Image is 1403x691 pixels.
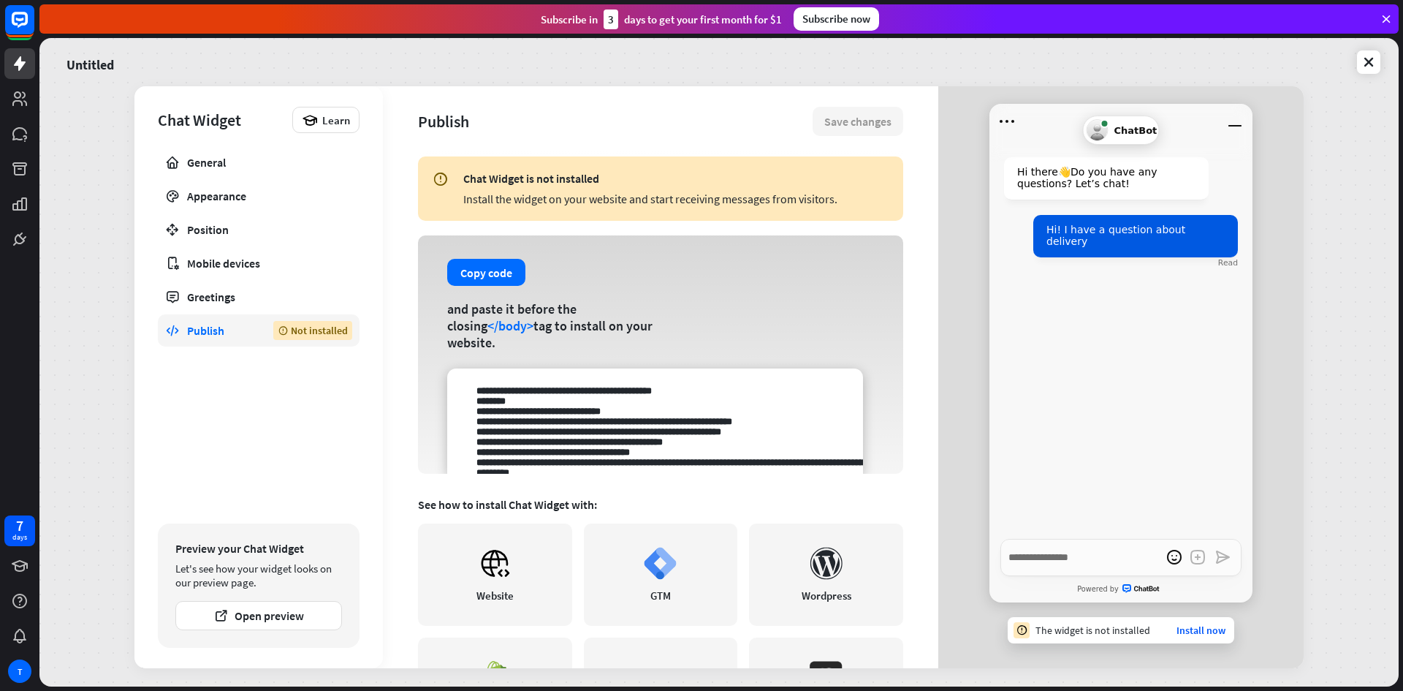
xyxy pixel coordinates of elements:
[1122,584,1165,594] span: ChatBot
[1035,624,1150,637] div: The widget is not installed
[1211,545,1234,569] button: Send a message
[813,107,903,136] button: Save changes
[463,171,889,186] div: Chat Widget is not installed
[4,516,35,546] a: 7 days
[487,317,533,334] span: </body>
[604,10,618,29] div: 3
[1176,624,1225,637] a: Install now
[1163,545,1186,569] button: open emoji picker
[1218,258,1238,268] div: Read
[187,155,330,170] div: General
[12,6,56,50] button: Open LiveChat chat widget
[794,7,879,31] div: Subscribe now
[995,110,1019,133] button: Open menu
[273,321,352,340] div: Not installed
[1077,585,1119,593] span: Powered by
[12,532,27,543] div: days
[447,301,663,351] div: and paste it before the closing tag to install on your website.
[463,192,889,206] div: Install the widget on your website and start receiving messages from visitors.
[187,222,330,237] div: Position
[1186,545,1209,569] button: Add an attachment
[1223,110,1247,133] button: Minimize window
[187,256,330,271] div: Mobile devices
[187,189,330,203] div: Appearance
[158,180,360,212] a: Appearance
[541,10,782,29] div: Subscribe in days to get your first month for $1
[418,524,572,626] a: Website
[16,519,23,532] div: 7
[158,110,285,130] div: Chat Widget
[175,601,342,630] button: Open preview
[1114,125,1157,136] span: ChatBot
[8,660,31,683] div: T
[66,47,114,78] a: Untitled
[175,562,342,589] div: Let's see how your widget looks on our preview page.
[1000,539,1242,576] textarea: Write a message…
[158,146,360,178] a: General
[418,111,813,132] div: Publish
[187,323,251,338] div: Publish
[158,281,360,313] a: Greetings
[650,589,671,603] div: GTM
[584,524,738,626] a: GTM
[158,314,360,347] a: Publish Not installed
[1046,224,1185,247] span: Hi! I have a question about delivery
[158,247,360,279] a: Mobile devices
[158,214,360,246] a: Position
[989,578,1252,600] a: Powered byChatBot
[447,259,525,286] button: Copy code
[476,589,514,603] div: Website
[1017,166,1157,189] span: Hi there 👋 Do you have any questions? Let’s chat!
[175,541,342,556] div: Preview your Chat Widget
[1083,116,1160,145] div: ChatBot
[749,524,903,626] a: Wordpress
[418,497,903,512] div: See how to install Chat Widget with:
[187,290,330,304] div: Greetings
[322,113,350,127] span: Learn
[802,589,851,603] div: Wordpress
